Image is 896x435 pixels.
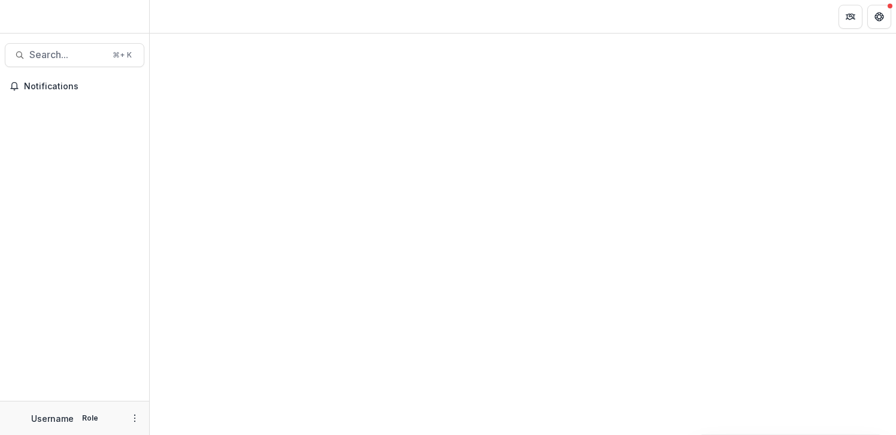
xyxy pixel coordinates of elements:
[867,5,891,29] button: Get Help
[5,77,144,96] button: Notifications
[110,49,134,62] div: ⌘ + K
[24,81,140,92] span: Notifications
[839,5,862,29] button: Partners
[5,43,144,67] button: Search...
[78,413,102,424] p: Role
[155,8,205,25] nav: breadcrumb
[29,49,105,61] span: Search...
[128,411,142,425] button: More
[31,412,74,425] p: Username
